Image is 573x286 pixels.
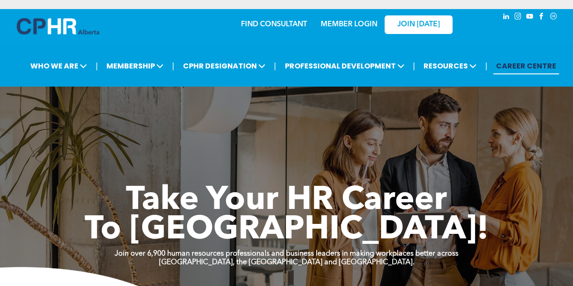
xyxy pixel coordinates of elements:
img: A blue and white logo for cp alberta [17,18,99,34]
a: instagram [513,11,523,24]
li: | [485,57,487,75]
li: | [274,57,276,75]
span: MEMBERSHIP [104,58,166,74]
span: PROFESSIONAL DEVELOPMENT [282,58,407,74]
a: MEMBER LOGIN [321,21,377,28]
a: facebook [537,11,547,24]
li: | [413,57,415,75]
span: CPHR DESIGNATION [180,58,268,74]
span: Take Your HR Career [126,184,447,217]
a: JOIN [DATE] [385,15,453,34]
a: youtube [525,11,535,24]
strong: [GEOGRAPHIC_DATA], the [GEOGRAPHIC_DATA] and [GEOGRAPHIC_DATA]. [159,259,414,266]
span: WHO WE ARE [28,58,90,74]
li: | [96,57,98,75]
a: CAREER CENTRE [493,58,559,74]
a: FIND CONSULTANT [241,21,307,28]
a: Social network [549,11,559,24]
span: JOIN [DATE] [397,20,440,29]
span: To [GEOGRAPHIC_DATA]! [85,214,489,247]
span: RESOURCES [421,58,479,74]
li: | [172,57,174,75]
strong: Join over 6,900 human resources professionals and business leaders in making workplaces better ac... [115,250,458,257]
a: linkedin [501,11,511,24]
